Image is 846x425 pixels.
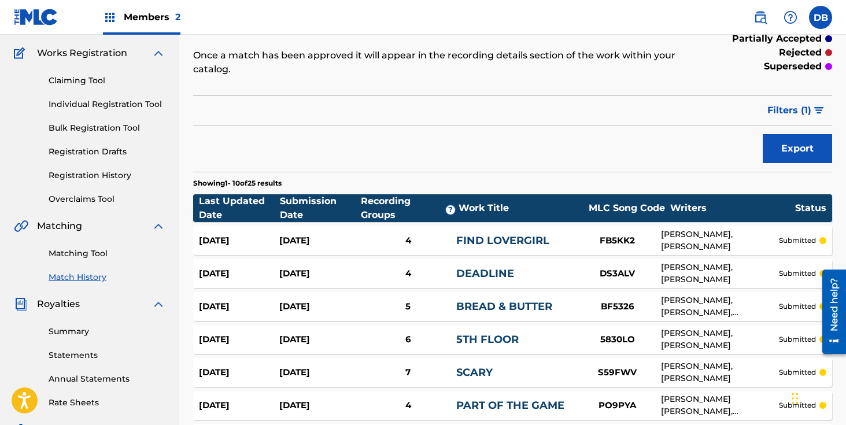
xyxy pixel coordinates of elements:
[760,96,832,125] button: Filters (1)
[279,399,360,412] div: [DATE]
[360,333,456,346] div: 6
[360,399,456,412] div: 4
[779,334,816,345] p: submitted
[795,201,826,215] div: Status
[279,300,360,313] div: [DATE]
[764,60,822,73] p: superseded
[779,367,816,378] p: submitted
[279,333,360,346] div: [DATE]
[779,46,822,60] p: rejected
[14,219,28,233] img: Matching
[152,219,165,233] img: expand
[360,234,456,247] div: 4
[749,6,772,29] a: Public Search
[661,393,779,417] div: [PERSON_NAME] [PERSON_NAME], [PERSON_NAME]
[37,219,82,233] span: Matching
[193,178,282,189] p: Showing 1 - 10 of 25 results
[49,373,165,385] a: Annual Statements
[792,381,799,416] div: Drag
[49,122,165,134] a: Bulk Registration Tool
[199,366,279,379] div: [DATE]
[583,201,670,215] div: MLC Song Code
[574,399,661,412] div: PO9PYA
[779,6,802,29] div: Help
[279,234,360,247] div: [DATE]
[574,366,661,379] div: S59FWV
[779,301,816,312] p: submitted
[661,360,779,385] div: [PERSON_NAME], [PERSON_NAME]
[814,107,824,114] img: filter
[103,10,117,24] img: Top Rightsholders
[193,49,685,76] p: Once a match has been approved it will appear in the recording details section of the work within...
[459,201,583,215] div: Work Title
[49,397,165,409] a: Rate Sheets
[49,75,165,87] a: Claiming Tool
[661,228,779,253] div: [PERSON_NAME], [PERSON_NAME]
[199,333,279,346] div: [DATE]
[763,134,832,163] button: Export
[446,205,455,215] span: ?
[280,194,361,222] div: Submission Date
[779,268,816,279] p: submitted
[279,366,360,379] div: [DATE]
[37,297,80,311] span: Royalties
[732,32,822,46] p: partially accepted
[456,267,514,280] a: DEADLINE
[456,399,564,412] a: PART OF THE GAME
[456,234,549,247] a: FIND LOVERGIRL
[152,297,165,311] img: expand
[14,297,28,311] img: Royalties
[809,6,832,29] div: User Menu
[670,201,795,215] div: Writers
[49,146,165,158] a: Registration Drafts
[49,349,165,361] a: Statements
[360,267,456,280] div: 4
[784,10,797,24] img: help
[574,234,661,247] div: FB5KK2
[49,247,165,260] a: Matching Tool
[49,271,165,283] a: Match History
[199,194,280,222] div: Last Updated Date
[779,400,816,411] p: submitted
[49,193,165,205] a: Overclaims Tool
[661,327,779,352] div: [PERSON_NAME], [PERSON_NAME]
[767,104,811,117] span: Filters ( 1 )
[49,326,165,338] a: Summary
[574,333,661,346] div: 5830LO
[49,98,165,110] a: Individual Registration Tool
[360,366,456,379] div: 7
[199,234,279,247] div: [DATE]
[814,265,846,359] iframe: Resource Center
[152,46,165,60] img: expand
[456,366,493,379] a: SCARY
[361,194,458,222] div: Recording Groups
[661,294,779,319] div: [PERSON_NAME], [PERSON_NAME], [PERSON_NAME]
[574,267,661,280] div: DS3ALV
[574,300,661,313] div: BF5326
[788,369,846,425] iframe: Chat Widget
[49,169,165,182] a: Registration History
[279,267,360,280] div: [DATE]
[199,267,279,280] div: [DATE]
[456,300,552,313] a: BREAD & BUTTER
[14,9,58,25] img: MLC Logo
[37,46,127,60] span: Works Registration
[753,10,767,24] img: search
[360,300,456,313] div: 5
[199,399,279,412] div: [DATE]
[199,300,279,313] div: [DATE]
[661,261,779,286] div: [PERSON_NAME], [PERSON_NAME]
[14,46,29,60] img: Works Registration
[175,12,180,23] span: 2
[779,235,816,246] p: submitted
[456,333,519,346] a: 5TH FLOOR
[124,10,180,24] span: Members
